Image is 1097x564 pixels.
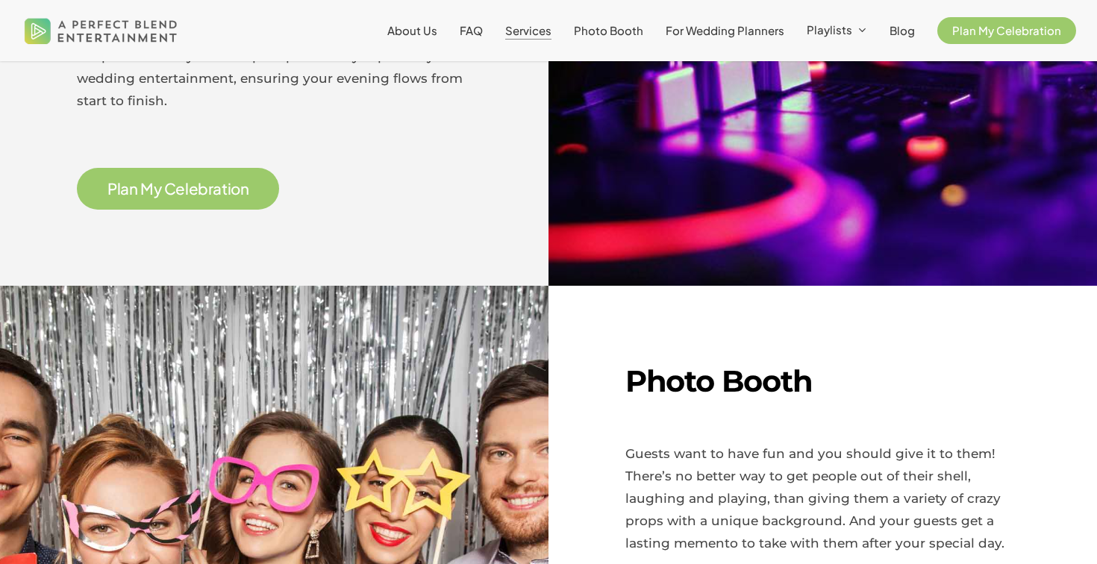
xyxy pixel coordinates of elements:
[666,25,784,37] a: For Wedding Planners
[890,23,915,37] span: Blog
[189,181,199,197] span: e
[164,181,176,197] span: C
[574,25,643,37] a: Photo Booth
[240,181,249,197] span: n
[937,25,1076,37] a: Plan My Celebration
[807,24,867,37] a: Playlists
[21,6,181,55] img: A Perfect Blend Entertainment
[666,23,784,37] span: For Wedding Planners
[107,181,249,198] a: Plan My Celebration
[890,25,915,37] a: Blog
[387,23,437,37] span: About Us
[222,181,228,197] span: t
[154,181,162,197] span: y
[198,181,208,197] span: b
[120,181,129,197] span: a
[175,181,185,197] span: e
[107,181,117,197] span: P
[185,181,189,197] span: l
[574,23,643,37] span: Photo Booth
[505,25,551,37] a: Services
[231,181,240,197] span: o
[129,181,138,197] span: n
[625,446,1004,551] span: Guests want to have fun and you should give it to them! There’s no better way to get people out o...
[505,23,551,37] span: Services
[952,23,1061,37] span: Plan My Celebration
[228,181,231,197] span: i
[387,25,437,37] a: About Us
[807,22,852,37] span: Playlists
[117,181,121,197] span: l
[213,181,222,197] span: a
[208,181,213,197] span: r
[460,23,483,37] span: FAQ
[460,25,483,37] a: FAQ
[140,181,154,197] span: M
[625,363,1020,400] h2: Photo Booth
